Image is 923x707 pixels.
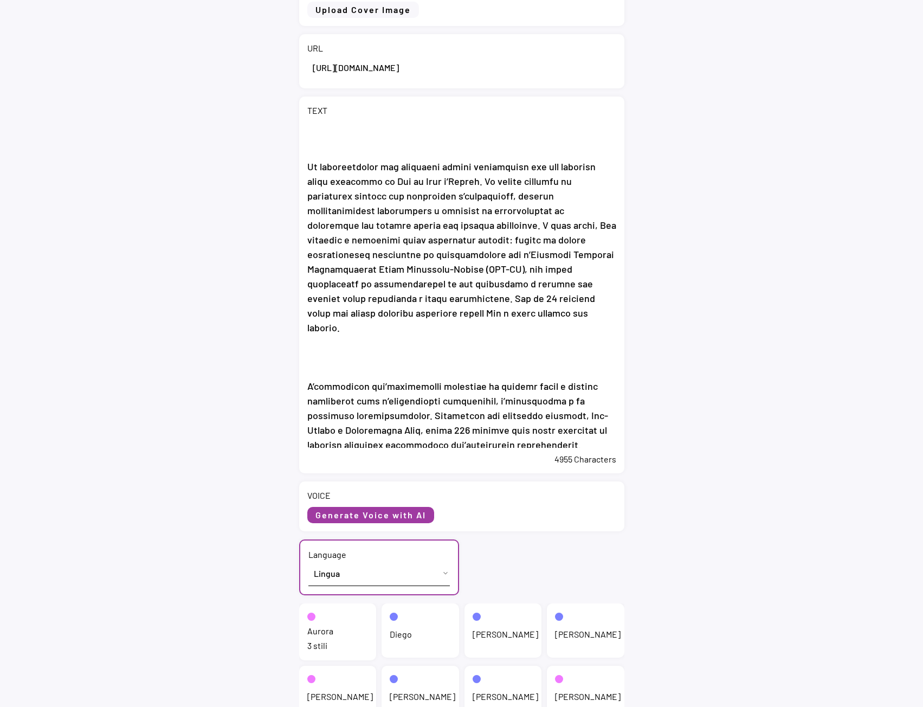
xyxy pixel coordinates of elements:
[307,453,616,465] div: 4955 Characters
[555,691,621,703] div: [PERSON_NAME]
[307,625,333,637] div: Aurora
[307,42,323,54] div: URL
[473,628,538,640] div: [PERSON_NAME]
[390,628,412,640] div: Diego
[307,507,434,523] button: Generate Voice with AI
[555,628,621,640] div: [PERSON_NAME]
[473,691,538,703] div: [PERSON_NAME]
[307,105,327,117] div: TEXT
[307,490,331,502] div: VOICE
[308,549,346,561] div: Language
[307,2,419,18] button: Upload Cover Image
[307,640,369,652] div: 3 stili
[390,691,455,703] div: [PERSON_NAME]
[307,691,373,703] div: [PERSON_NAME]
[307,54,616,80] input: Type here...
